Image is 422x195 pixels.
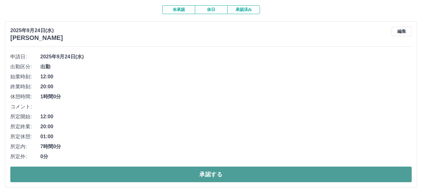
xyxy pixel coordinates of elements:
[10,143,40,150] span: 所定内:
[10,103,40,110] span: コメント:
[195,5,227,14] button: 休日
[10,34,63,41] h3: [PERSON_NAME]
[227,5,260,14] button: 承認済み
[10,27,63,34] p: 2025年9月24日(水)
[10,73,40,80] span: 始業時刻:
[40,153,412,160] span: 0分
[40,113,412,120] span: 12:00
[40,53,412,61] span: 2025年9月24日(水)
[40,133,412,140] span: 01:00
[10,167,412,182] button: 承認する
[392,27,412,36] button: 編集
[10,113,40,120] span: 所定開始:
[40,73,412,80] span: 12:00
[40,63,412,71] span: 出勤
[40,83,412,90] span: 20:00
[40,143,412,150] span: 7時間0分
[162,5,195,14] button: 未承認
[10,83,40,90] span: 終業時刻:
[10,133,40,140] span: 所定休憩:
[10,53,40,61] span: 申請日:
[10,63,40,71] span: 出勤区分:
[10,123,40,130] span: 所定終業:
[40,123,412,130] span: 20:00
[10,153,40,160] span: 所定外:
[10,93,40,100] span: 休憩時間:
[40,93,412,100] span: 1時間0分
